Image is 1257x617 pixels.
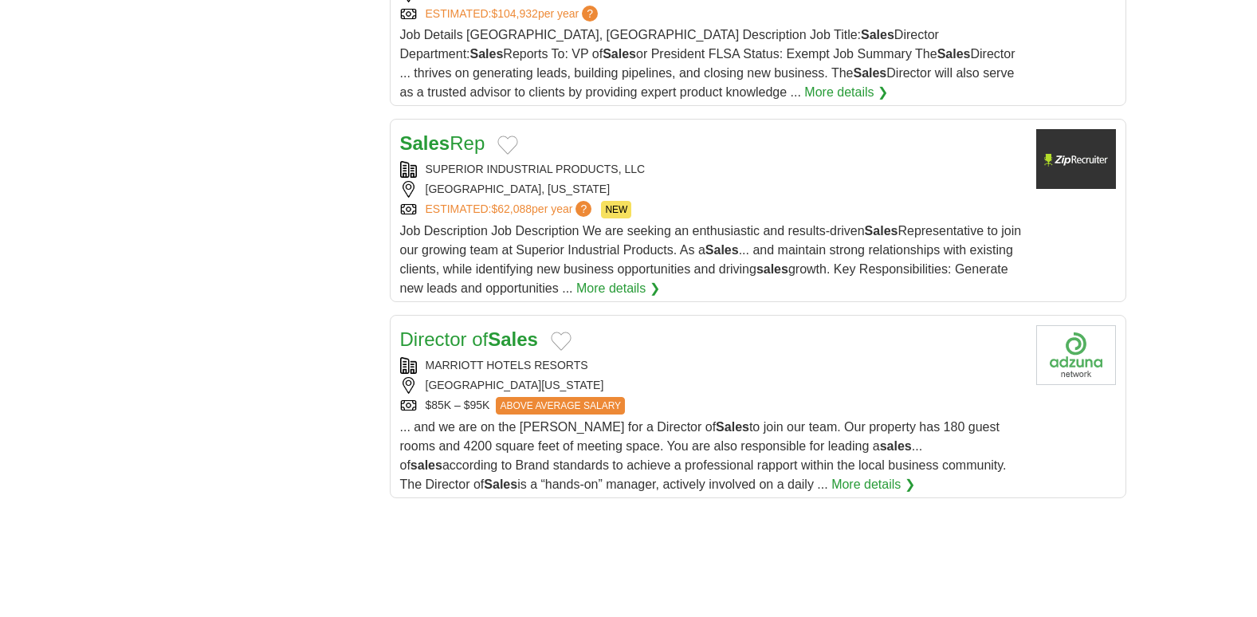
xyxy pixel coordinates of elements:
div: SUPERIOR INDUSTRIAL PRODUCTS, LLC [400,161,1023,178]
span: ... and we are on the [PERSON_NAME] for a Director of to join our team. Our property has 180 gues... [400,420,1007,491]
span: ? [582,6,598,22]
strong: Sales [484,477,517,491]
div: $85K – $95K [400,397,1023,415]
a: More details ❯ [804,83,888,102]
img: Company logo [1036,325,1116,385]
a: Director ofSales [400,328,538,350]
strong: sales [756,262,788,276]
button: Add to favorite jobs [551,332,572,351]
strong: Sales [853,66,886,80]
strong: Sales [603,47,636,61]
a: ESTIMATED:$104,932per year? [426,6,602,22]
span: Job Details [GEOGRAPHIC_DATA], [GEOGRAPHIC_DATA] Description Job Title: Director Department: Repo... [400,28,1015,99]
a: SalesRep [400,132,485,154]
button: Add to favorite jobs [497,136,518,155]
a: More details ❯ [576,279,660,298]
span: Job Description Job Description We are seeking an enthusiastic and results-driven Representative ... [400,224,1022,295]
div: [GEOGRAPHIC_DATA][US_STATE] [400,377,1023,394]
span: $104,932 [491,7,537,20]
strong: sales [880,439,912,453]
strong: Sales [937,47,971,61]
span: ? [575,201,591,217]
strong: Sales [400,132,450,154]
strong: Sales [470,47,504,61]
strong: sales [410,458,442,472]
strong: Sales [865,224,898,238]
strong: Sales [716,420,749,434]
a: More details ❯ [831,475,915,494]
span: NEW [601,201,631,218]
strong: Sales [705,243,739,257]
span: ABOVE AVERAGE SALARY [496,397,625,415]
span: $62,088 [491,202,532,215]
strong: Sales [488,328,538,350]
strong: Sales [861,28,894,41]
div: [GEOGRAPHIC_DATA], [US_STATE] [400,181,1023,198]
a: ESTIMATED:$62,088per year? [426,201,595,218]
img: Company logo [1036,129,1116,189]
div: MARRIOTT HOTELS RESORTS [400,357,1023,374]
